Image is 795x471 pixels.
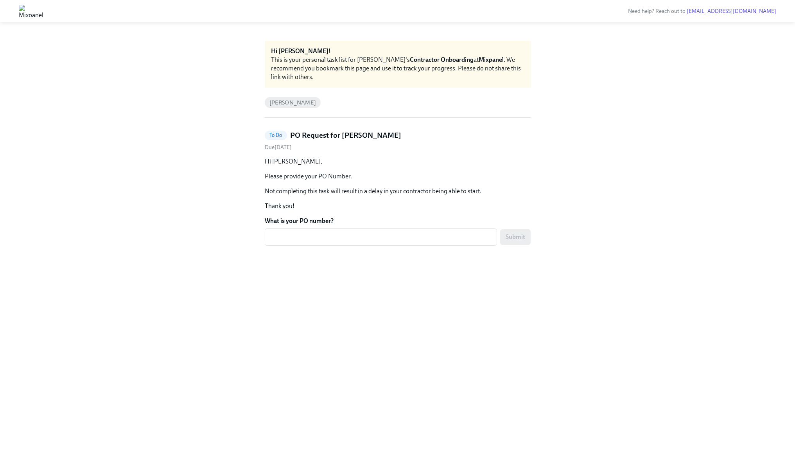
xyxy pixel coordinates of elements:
[19,5,43,17] img: Mixpanel
[265,100,321,106] span: [PERSON_NAME]
[628,8,776,14] span: Need help? Reach out to
[271,47,331,55] strong: Hi [PERSON_NAME]!
[687,8,776,14] a: [EMAIL_ADDRESS][DOMAIN_NAME]
[410,56,474,63] strong: Contractor Onboarding
[265,172,531,181] p: Please provide your PO Number.
[271,56,524,81] div: This is your personal task list for [PERSON_NAME]'s at . We recommend you bookmark this page and ...
[265,202,531,210] p: Thank you!
[265,132,287,138] span: To Do
[265,130,531,151] a: To DoPO Request for [PERSON_NAME]Due[DATE]
[265,217,531,225] label: What is your PO number?
[290,130,401,140] h5: PO Request for [PERSON_NAME]
[479,56,504,63] strong: Mixpanel
[265,144,292,151] span: Monday, August 25th 2025, 9:00 am
[265,187,531,196] p: Not completing this task will result in a delay in your contractor being able to start.
[265,157,531,166] p: Hi [PERSON_NAME],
